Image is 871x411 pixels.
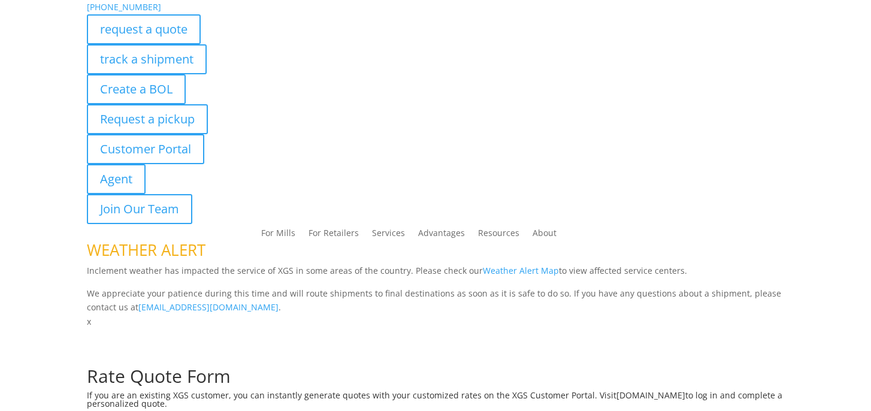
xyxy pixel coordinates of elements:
a: Request a pickup [87,104,208,134]
p: Inclement weather has impacted the service of XGS in some areas of the country. Please check our ... [87,264,784,286]
a: [PHONE_NUMBER] [87,1,161,13]
p: Complete the form below for a customized quote based on your shipping needs. [87,353,784,367]
a: [EMAIL_ADDRESS][DOMAIN_NAME] [138,301,279,313]
a: Join Our Team [87,194,192,224]
p: x [87,315,784,329]
h1: Request a Quote [87,329,784,353]
a: Create a BOL [87,74,186,104]
a: Resources [478,229,519,242]
a: For Mills [261,229,295,242]
a: Services [372,229,405,242]
span: WEATHER ALERT [87,239,205,261]
span: If you are an existing XGS customer, you can instantly generate quotes with your customized rates... [87,389,616,401]
a: About [533,229,557,242]
a: Customer Portal [87,134,204,164]
p: We appreciate your patience during this time and will route shipments to final destinations as so... [87,286,784,315]
a: For Retailers [309,229,359,242]
h1: Rate Quote Form [87,367,784,391]
a: Advantages [418,229,465,242]
span: to log in and complete a personalized quote. [87,389,782,409]
a: request a quote [87,14,201,44]
a: Weather Alert Map [483,265,559,276]
a: [DOMAIN_NAME] [616,389,685,401]
a: Agent [87,164,146,194]
a: track a shipment [87,44,207,74]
